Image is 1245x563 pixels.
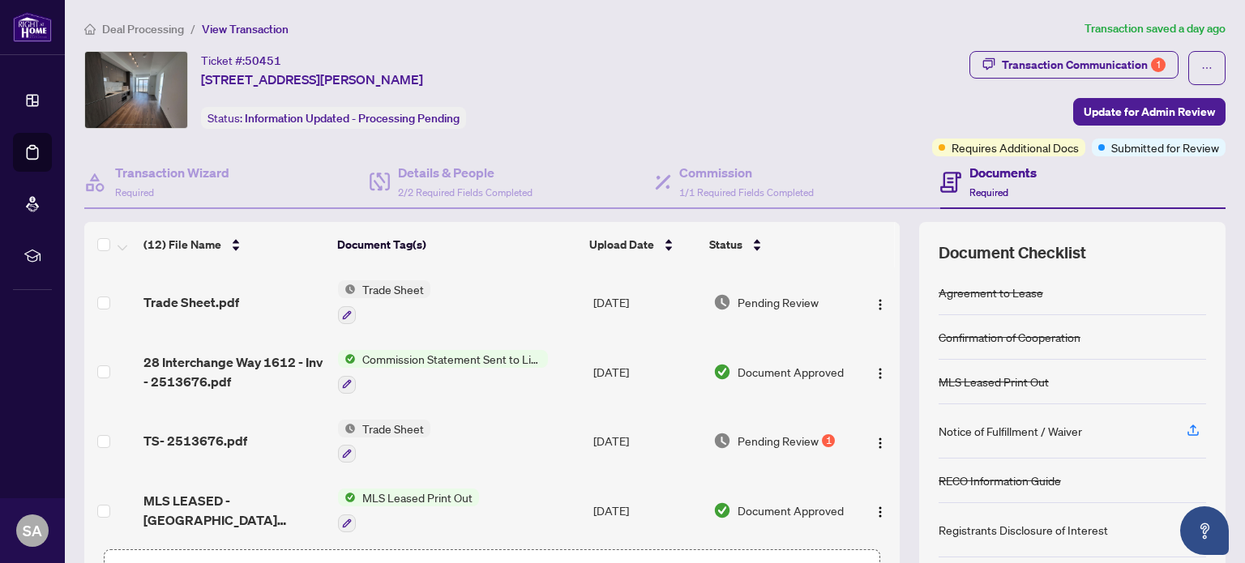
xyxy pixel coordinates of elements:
span: Trade Sheet.pdf [143,292,239,312]
h4: Details & People [398,163,533,182]
button: Status IconTrade Sheet [338,420,430,463]
span: Upload Date [589,236,654,254]
td: [DATE] [587,476,707,545]
div: MLS Leased Print Out [939,373,1049,390]
h4: Transaction Wizard [115,163,229,182]
img: Document Status [713,432,731,450]
button: Logo [867,497,893,523]
div: RECO Information Guide [939,471,1061,489]
span: [STREET_ADDRESS][PERSON_NAME] [201,70,423,89]
div: 1 [822,434,835,447]
img: Logo [874,437,887,450]
div: Agreement to Lease [939,284,1043,301]
th: Upload Date [583,222,703,267]
span: Document Approved [738,501,844,519]
span: View Transaction [202,22,289,36]
span: Submitted for Review [1111,139,1219,156]
th: Document Tag(s) [331,222,584,267]
li: / [190,19,195,38]
div: Notice of Fulfillment / Waiver [939,422,1082,440]
button: Open asap [1180,506,1229,555]
span: Update for Admin Review [1084,99,1215,125]
span: Document Checklist [939,241,1086,264]
button: Logo [867,428,893,454]
img: Logo [874,505,887,518]
td: [DATE] [587,407,707,476]
span: Required [115,186,154,198]
button: Status IconMLS Leased Print Out [338,488,479,532]
td: [DATE] [587,337,707,407]
img: Logo [874,298,887,311]
th: (12) File Name [137,222,331,267]
img: Document Status [713,501,731,519]
img: Status Icon [338,420,356,437]
span: 1/1 Required Fields Completed [679,186,814,198]
img: Status Icon [338,350,356,368]
span: TS- 2513676.pdf [143,431,247,450]
button: Logo [867,359,893,385]
span: Status [709,236,742,254]
img: logo [13,12,52,42]
img: Status Icon [338,280,356,298]
div: Transaction Communication [1002,52,1166,78]
span: (12) File Name [143,236,221,254]
span: Pending Review [738,293,819,311]
button: Logo [867,289,893,315]
span: Document Approved [738,363,844,381]
img: IMG-N12284402_1.jpg [85,52,187,128]
span: Requires Additional Docs [952,139,1079,156]
span: Trade Sheet [356,420,430,437]
h4: Documents [969,163,1037,182]
span: ellipsis [1201,62,1213,74]
th: Status [703,222,852,267]
span: MLS Leased Print Out [356,488,479,506]
span: home [84,23,96,35]
div: Registrants Disclosure of Interest [939,521,1108,539]
img: Document Status [713,293,731,311]
h4: Commission [679,163,814,182]
span: 50451 [245,53,281,68]
img: Logo [874,367,887,380]
button: Update for Admin Review [1073,98,1226,126]
button: Status IconCommission Statement Sent to Listing Brokerage [338,350,548,394]
span: Trade Sheet [356,280,430,298]
div: Confirmation of Cooperation [939,328,1080,346]
img: Status Icon [338,488,356,506]
span: 28 Interchange Way 1612 - Inv - 2513676.pdf [143,352,325,391]
div: Ticket #: [201,51,281,70]
button: Transaction Communication1 [969,51,1179,79]
div: Status: [201,107,466,129]
span: Commission Statement Sent to Listing Brokerage [356,350,548,368]
span: SA [23,519,42,542]
td: [DATE] [587,267,707,337]
article: Transaction saved a day ago [1085,19,1226,38]
span: 2/2 Required Fields Completed [398,186,533,198]
span: Required [969,186,1008,198]
span: Pending Review [738,432,819,450]
div: 1 [1151,58,1166,72]
img: Document Status [713,363,731,381]
button: Status IconTrade Sheet [338,280,430,324]
span: Deal Processing [102,22,184,36]
span: MLS LEASED - [GEOGRAPHIC_DATA][PERSON_NAME] - [DATE].pdf [143,491,325,530]
span: Information Updated - Processing Pending [245,111,460,126]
